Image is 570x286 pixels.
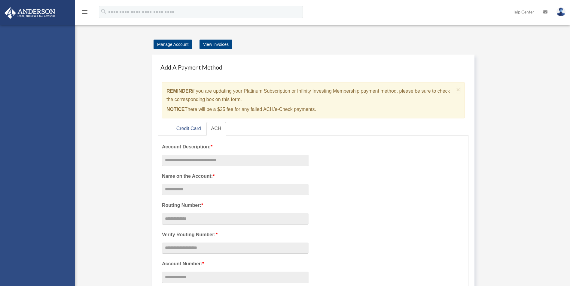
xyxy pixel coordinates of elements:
[162,231,309,239] label: Verify Routing Number:
[81,10,88,16] a: menu
[162,201,309,210] label: Routing Number:
[556,7,565,16] img: User Pic
[456,86,460,93] span: ×
[158,61,468,74] h4: Add A Payment Method
[166,105,454,114] p: There will be a $25 fee for any failed ACH/e-Check payments.
[162,260,309,268] label: Account Number:
[200,40,232,49] a: View Invoices
[456,86,460,93] button: Close
[81,8,88,16] i: menu
[100,8,107,15] i: search
[3,7,57,19] img: Anderson Advisors Platinum Portal
[162,82,465,118] div: if you are updating your Platinum Subscription or Infinity Investing Membership payment method, p...
[154,40,192,49] a: Manage Account
[162,172,309,180] label: Name on the Account:
[172,122,206,136] a: Credit Card
[206,122,226,136] a: ACH
[166,107,184,112] strong: NOTICE
[166,88,192,94] strong: REMINDER
[162,143,309,151] label: Account Description:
